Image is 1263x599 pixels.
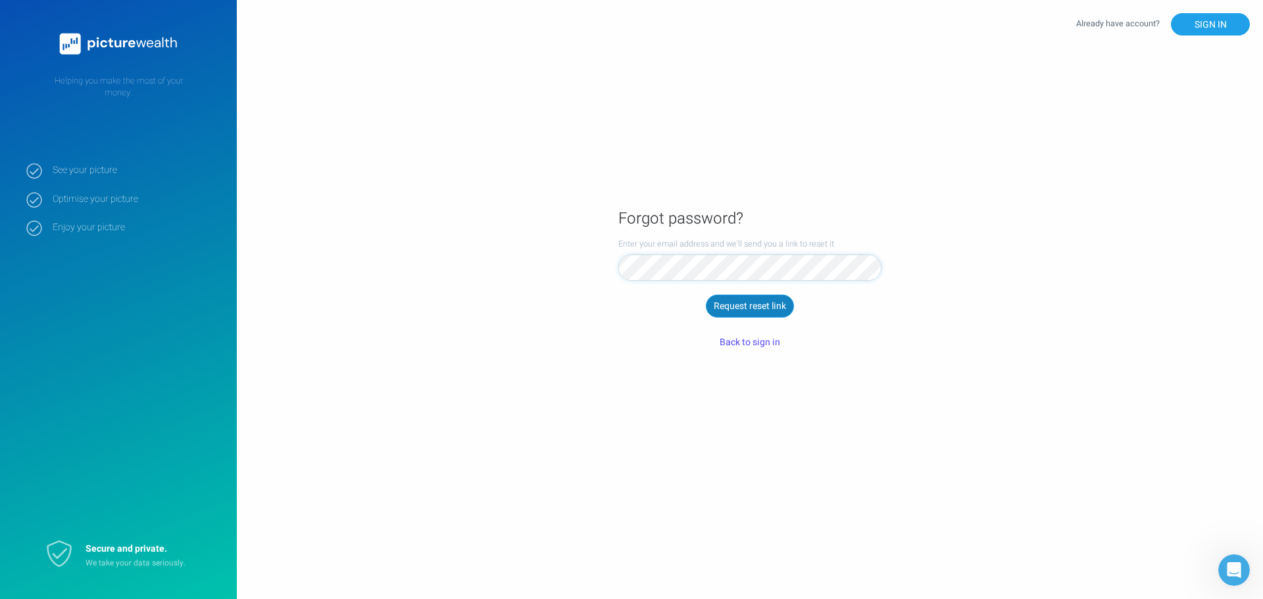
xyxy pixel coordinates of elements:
[706,295,794,317] button: Request reset link
[1076,13,1250,36] div: Already have account?
[1171,13,1250,36] button: SIGN IN
[53,164,217,176] strong: See your picture
[618,238,881,250] label: Enter your email address and we'll send you a link to reset it
[26,75,210,99] p: Helping you make the most of your money.
[86,542,167,556] strong: Secure and private.
[1218,554,1250,586] iframe: Intercom live chat
[618,208,881,229] h1: Forgot password?
[53,193,217,205] strong: Optimise your picture
[86,558,204,569] p: We take your data seriously.
[53,222,217,233] strong: Enjoy your picture
[53,26,184,62] img: PictureWealth
[710,331,789,354] button: Back to sign in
